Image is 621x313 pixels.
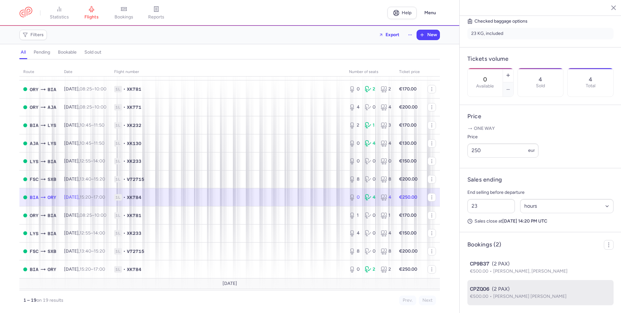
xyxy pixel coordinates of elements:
[80,86,106,92] span: –
[399,176,418,182] strong: €200.00
[470,260,611,275] button: CP9B37(2 PAX)€500.00[PERSON_NAME], [PERSON_NAME]
[48,122,56,129] span: LYS
[381,104,391,110] div: 4
[419,296,436,305] button: Next
[48,176,56,183] span: SXB
[365,266,376,273] div: 2
[48,248,56,255] span: SXB
[127,140,141,147] span: XK130
[64,141,104,146] span: [DATE],
[64,266,105,272] span: [DATE],
[108,6,140,20] a: bookings
[395,67,424,77] th: Ticket price
[470,285,489,293] span: CPZQO6
[80,176,91,182] time: 13:40
[539,76,542,83] p: 4
[381,176,391,183] div: 8
[399,213,417,218] strong: €170.00
[349,86,360,92] div: 0
[381,248,391,255] div: 8
[80,141,91,146] time: 10:45
[48,140,56,147] span: LYS
[470,285,611,300] button: CPZQO6(2 PAX)€500.00[PERSON_NAME] [PERSON_NAME]
[80,194,91,200] time: 15:20
[381,140,391,147] div: 4
[467,241,501,248] h4: Bookings (2)
[349,230,360,236] div: 4
[470,268,493,274] span: €500.00
[349,122,360,129] div: 2
[223,281,237,286] span: [DATE]
[123,248,125,255] span: •
[467,17,614,25] h5: Checked baggage options
[114,122,122,129] span: 1L
[140,6,172,20] a: reports
[58,49,77,55] h4: bookable
[19,67,60,77] th: route
[30,86,38,93] span: ORY
[127,266,141,273] span: XK784
[64,122,104,128] span: [DATE],
[93,230,105,236] time: 14:00
[467,113,614,120] h4: Price
[349,212,360,219] div: 1
[127,230,141,236] span: XK233
[467,55,614,63] h4: Tickets volume
[470,260,489,268] span: CP9B37
[93,194,105,200] time: 17:00
[467,28,614,39] li: 23 KG, included
[80,158,105,164] span: –
[399,122,417,128] strong: €170.00
[114,14,133,20] span: bookings
[123,158,125,164] span: •
[470,285,611,293] div: (2 PAX)
[80,230,105,236] span: –
[110,67,345,77] th: Flight number
[365,194,376,201] div: 4
[80,266,105,272] span: –
[30,248,38,255] span: FSC
[37,297,63,303] span: on 19 results
[399,296,416,305] button: Prev.
[84,49,101,55] h4: sold out
[399,266,417,272] strong: €250.00
[365,104,376,110] div: 0
[48,230,56,237] span: BIA
[467,143,539,158] input: ---
[586,83,595,89] p: Total
[94,122,104,128] time: 11:50
[420,7,440,19] button: Menu
[20,30,47,40] button: Filters
[30,140,38,147] span: AJA
[80,176,105,182] span: –
[48,212,56,219] span: BIA
[365,122,376,129] div: 1
[470,294,493,299] span: €500.00
[123,230,125,236] span: •
[80,213,106,218] span: –
[417,30,440,40] button: New
[80,158,91,164] time: 12:55
[64,104,106,110] span: [DATE],
[127,212,141,219] span: XK781
[114,248,122,255] span: 1L
[123,212,125,219] span: •
[127,176,144,183] span: V72715
[43,6,75,20] a: statistics
[349,140,360,147] div: 0
[123,86,125,92] span: •
[23,297,37,303] strong: 1 – 19
[114,86,122,92] span: 1L
[127,122,141,129] span: XK232
[94,213,106,218] time: 10:00
[80,213,92,218] time: 08:25
[467,176,502,183] h4: Sales ending
[94,141,104,146] time: 11:50
[48,86,56,93] span: BIA
[399,248,418,254] strong: €200.00
[30,104,38,111] span: ORY
[381,212,391,219] div: 1
[30,158,38,165] span: LYS
[375,30,404,40] button: Export
[80,104,106,110] span: –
